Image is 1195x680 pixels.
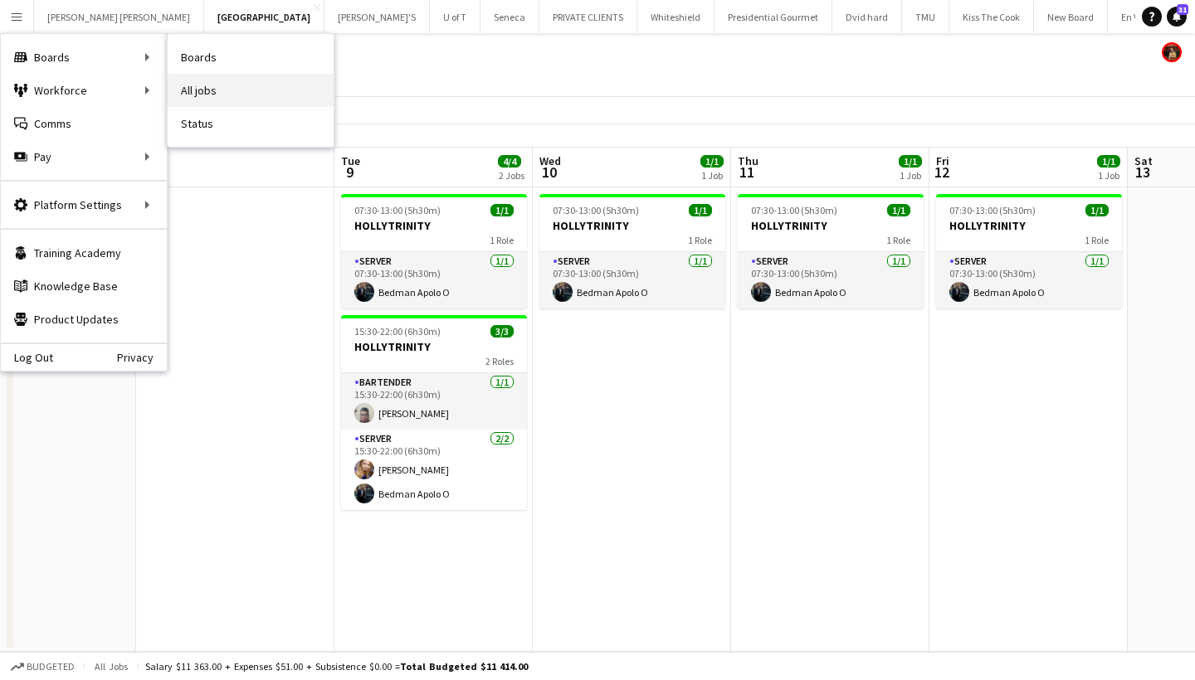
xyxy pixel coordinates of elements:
[341,218,527,233] h3: HOLLYTRINITY
[949,1,1034,33] button: Kiss The Cook
[1177,4,1188,15] span: 31
[145,660,528,673] div: Salary $11 363.00 + Expenses $51.00 + Subsistence $0.00 =
[553,204,639,216] span: 07:30-13:00 (5h30m)
[715,1,832,33] button: Presidential Gourmet
[1098,169,1119,182] div: 1 Job
[689,204,712,216] span: 1/1
[637,1,715,33] button: Whiteshield
[701,169,723,182] div: 1 Job
[539,252,725,308] app-card-role: SERVER1/107:30-13:00 (5h30m)Bedman Apolo O
[887,204,910,216] span: 1/1
[1,303,167,336] a: Product Updates
[1108,1,1165,33] button: En Ville
[341,373,527,430] app-card-role: BARTENDER1/115:30-22:00 (6h30m)[PERSON_NAME]
[341,194,527,308] app-job-card: 07:30-13:00 (5h30m)1/1HOLLYTRINITY1 RoleSERVER1/107:30-13:00 (5h30m)Bedman Apolo O
[751,204,837,216] span: 07:30-13:00 (5h30m)
[1167,7,1187,27] a: 31
[168,74,334,107] a: All jobs
[1162,42,1182,62] app-user-avatar: Yani Salas
[832,1,902,33] button: Dvid hard
[8,658,77,676] button: Budgeted
[341,430,527,510] app-card-role: SERVER2/215:30-22:00 (6h30m)[PERSON_NAME]Bedman Apolo O
[1097,155,1120,168] span: 1/1
[341,315,527,510] app-job-card: 15:30-22:00 (6h30m)3/3HOLLYTRINITY2 RolesBARTENDER1/115:30-22:00 (6h30m)[PERSON_NAME]SERVER2/215:...
[936,153,949,168] span: Fri
[485,355,514,367] span: 2 Roles
[168,41,334,74] a: Boards
[499,169,524,182] div: 2 Jobs
[902,1,949,33] button: TMU
[430,1,480,33] button: U of T
[688,234,712,246] span: 1 Role
[539,153,561,168] span: Wed
[498,155,521,168] span: 4/4
[886,234,910,246] span: 1 Role
[354,204,441,216] span: 07:30-13:00 (5h30m)
[480,1,539,33] button: Seneca
[936,194,1122,308] app-job-card: 07:30-13:00 (5h30m)1/1HOLLYTRINITY1 RoleSERVER1/107:30-13:00 (5h30m)Bedman Apolo O
[204,1,324,33] button: [GEOGRAPHIC_DATA]
[324,1,430,33] button: [PERSON_NAME]'S
[537,163,561,182] span: 10
[1,270,167,303] a: Knowledge Base
[1,41,167,74] div: Boards
[1134,153,1153,168] span: Sat
[1,188,167,221] div: Platform Settings
[1,351,53,364] a: Log Out
[400,660,528,673] span: Total Budgeted $11 414.00
[490,325,514,338] span: 3/3
[341,339,527,354] h3: HOLLYTRINITY
[1034,1,1108,33] button: New Board
[700,155,724,168] span: 1/1
[738,218,924,233] h3: HOLLYTRINITY
[539,218,725,233] h3: HOLLYTRINITY
[341,153,360,168] span: Tue
[1,140,167,173] div: Pay
[1085,204,1109,216] span: 1/1
[1,107,167,140] a: Comms
[936,218,1122,233] h3: HOLLYTRINITY
[738,153,758,168] span: Thu
[539,194,725,308] app-job-card: 07:30-13:00 (5h30m)1/1HOLLYTRINITY1 RoleSERVER1/107:30-13:00 (5h30m)Bedman Apolo O
[490,204,514,216] span: 1/1
[1,236,167,270] a: Training Academy
[1132,163,1153,182] span: 13
[539,1,637,33] button: PRIVATE CLIENTS
[168,107,334,140] a: Status
[1,74,167,107] div: Workforce
[339,163,360,182] span: 9
[91,660,131,673] span: All jobs
[27,661,75,673] span: Budgeted
[354,325,441,338] span: 15:30-22:00 (6h30m)
[1085,234,1109,246] span: 1 Role
[934,163,949,182] span: 12
[738,252,924,308] app-card-role: SERVER1/107:30-13:00 (5h30m)Bedman Apolo O
[936,252,1122,308] app-card-role: SERVER1/107:30-13:00 (5h30m)Bedman Apolo O
[490,234,514,246] span: 1 Role
[738,194,924,308] app-job-card: 07:30-13:00 (5h30m)1/1HOLLYTRINITY1 RoleSERVER1/107:30-13:00 (5h30m)Bedman Apolo O
[735,163,758,182] span: 11
[117,351,167,364] a: Privacy
[899,155,922,168] span: 1/1
[949,204,1036,216] span: 07:30-13:00 (5h30m)
[900,169,921,182] div: 1 Job
[34,1,204,33] button: [PERSON_NAME] [PERSON_NAME]
[341,252,527,308] app-card-role: SERVER1/107:30-13:00 (5h30m)Bedman Apolo O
